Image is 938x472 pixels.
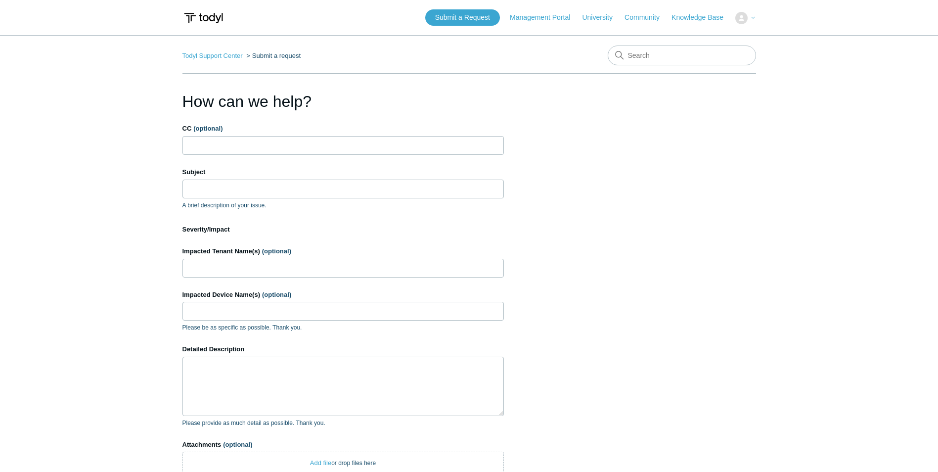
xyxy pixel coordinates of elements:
span: (optional) [262,247,291,255]
a: Knowledge Base [671,12,733,23]
a: Community [625,12,670,23]
li: Todyl Support Center [182,52,245,59]
img: Todyl Support Center Help Center home page [182,9,224,27]
label: Impacted Device Name(s) [182,290,504,300]
span: (optional) [193,125,223,132]
label: Subject [182,167,504,177]
h1: How can we help? [182,90,504,113]
span: (optional) [262,291,291,298]
label: Attachments [182,440,504,450]
a: Todyl Support Center [182,52,243,59]
a: Management Portal [510,12,580,23]
p: Please provide as much detail as possible. Thank you. [182,419,504,427]
span: (optional) [223,441,252,448]
a: University [582,12,622,23]
p: A brief description of your issue. [182,201,504,210]
label: Impacted Tenant Name(s) [182,246,504,256]
input: Search [608,46,756,65]
label: CC [182,124,504,134]
label: Severity/Impact [182,225,504,235]
a: Submit a Request [425,9,500,26]
li: Submit a request [244,52,301,59]
p: Please be as specific as possible. Thank you. [182,323,504,332]
label: Detailed Description [182,344,504,354]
